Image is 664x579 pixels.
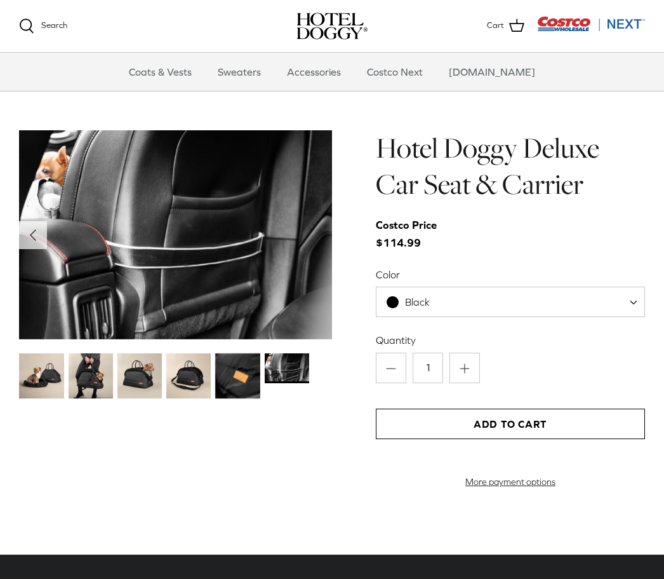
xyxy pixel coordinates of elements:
[487,19,504,32] span: Cart
[413,353,443,383] input: Quantity
[537,24,645,34] a: Visit Costco Next
[41,20,67,30] span: Search
[117,53,203,91] a: Coats & Vests
[376,130,645,202] h1: Hotel Doggy Deluxe Car Seat & Carrier
[19,221,47,249] button: Previous
[376,287,645,317] span: Black
[376,296,455,309] span: Black
[376,477,645,487] a: More payment options
[437,53,547,91] a: [DOMAIN_NAME]
[206,53,272,91] a: Sweaters
[376,409,645,439] button: Add to Cart
[296,13,368,39] img: hoteldoggycom
[376,333,645,347] label: Quantity
[276,53,352,91] a: Accessories
[376,217,449,251] span: $114.99
[355,53,434,91] a: Costco Next
[296,13,368,39] a: hoteldoggy.com hoteldoggycom
[405,296,430,308] span: Black
[537,16,645,32] img: Costco Next
[487,18,524,34] a: Cart
[376,217,437,234] div: Costco Price
[19,18,67,34] a: Search
[376,268,645,282] label: Color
